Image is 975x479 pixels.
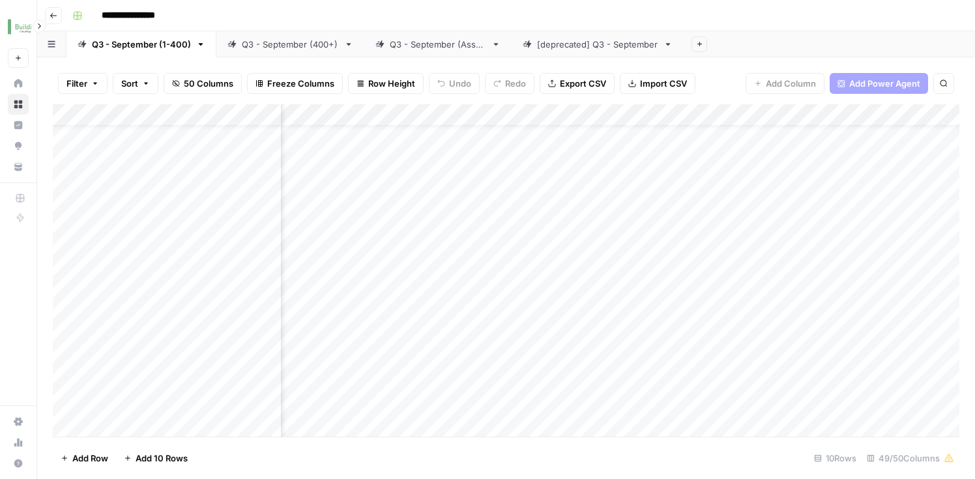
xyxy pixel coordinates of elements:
button: Add Power Agent [830,73,928,94]
span: Row Height [368,77,415,90]
div: Q3 - September (400+) [242,38,339,51]
span: 50 Columns [184,77,233,90]
button: Export CSV [540,73,615,94]
span: Redo [505,77,526,90]
a: Q3 - September (1-400) [66,31,216,57]
a: Opportunities [8,136,29,156]
span: Sort [121,77,138,90]
button: Row Height [348,73,424,94]
button: Add Row [53,448,116,469]
span: Freeze Columns [267,77,334,90]
img: Buildium Logo [8,15,31,38]
span: Add Power Agent [849,77,920,90]
button: Freeze Columns [247,73,343,94]
button: Add 10 Rows [116,448,196,469]
button: Redo [485,73,534,94]
button: Add Column [746,73,824,94]
button: Filter [58,73,108,94]
span: Add Row [72,452,108,465]
a: Your Data [8,156,29,177]
span: Undo [449,77,471,90]
button: Sort [113,73,158,94]
div: Q3 - September (1-400) [92,38,191,51]
a: Home [8,73,29,94]
span: Add Column [766,77,816,90]
div: Q3 - September (Assn.) [390,38,486,51]
a: [deprecated] Q3 - September [512,31,684,57]
a: Insights [8,115,29,136]
div: [deprecated] Q3 - September [537,38,658,51]
button: Help + Support [8,453,29,474]
a: Settings [8,411,29,432]
div: 49/50 Columns [862,448,959,469]
a: Browse [8,94,29,115]
button: Import CSV [620,73,695,94]
span: Filter [66,77,87,90]
button: 50 Columns [164,73,242,94]
a: Usage [8,432,29,453]
span: Export CSV [560,77,606,90]
span: Add 10 Rows [136,452,188,465]
a: Q3 - September (Assn.) [364,31,512,57]
button: Undo [429,73,480,94]
div: 10 Rows [809,448,862,469]
a: Q3 - September (400+) [216,31,364,57]
span: Import CSV [640,77,687,90]
button: Workspace: Buildium [8,10,29,43]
